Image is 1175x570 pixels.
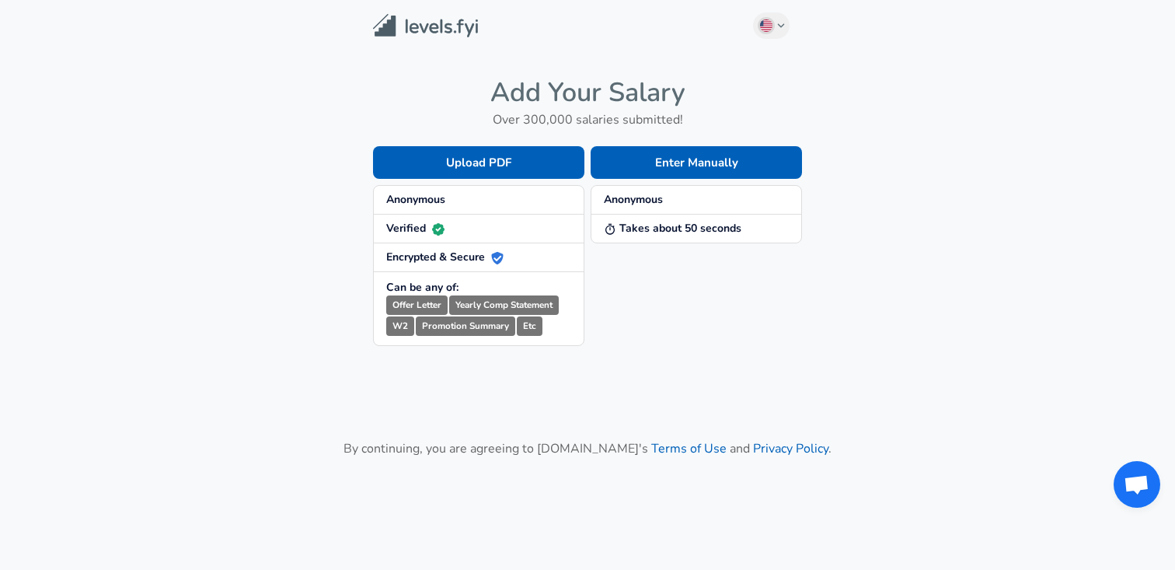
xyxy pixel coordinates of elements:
[386,192,445,207] strong: Anonymous
[753,12,790,39] button: English (US)
[373,14,478,38] img: Levels.fyi
[386,280,458,295] strong: Can be any of:
[591,146,802,179] button: Enter Manually
[386,295,448,315] small: Offer Letter
[386,316,414,336] small: W2
[373,109,802,131] h6: Over 300,000 salaries submitted!
[416,316,515,336] small: Promotion Summary
[651,440,727,457] a: Terms of Use
[373,76,802,109] h4: Add Your Salary
[604,192,663,207] strong: Anonymous
[760,19,772,32] img: English (US)
[386,250,504,264] strong: Encrypted & Secure
[753,440,828,457] a: Privacy Policy
[373,146,584,179] button: Upload PDF
[517,316,542,336] small: Etc
[1114,461,1160,508] div: Open chat
[449,295,559,315] small: Yearly Comp Statement
[386,221,445,236] strong: Verified
[604,221,741,236] strong: Takes about 50 seconds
